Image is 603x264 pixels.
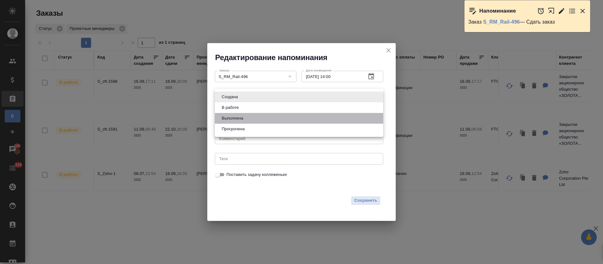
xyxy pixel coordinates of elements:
button: Редактировать [558,7,565,15]
button: Отложить [537,7,545,15]
button: Открыть в новой вкладке [548,4,555,18]
button: В работе [220,104,241,111]
button: Создана [220,93,240,100]
button: Выполнена [220,115,245,122]
button: Перейти в todo [568,7,576,15]
button: Закрыть [579,7,586,15]
a: S_RM_Rail-496 [483,19,520,25]
p: Напоминание [479,8,516,14]
p: Заказ — Сдать заказ [468,19,586,25]
button: Просрочена [220,126,247,132]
